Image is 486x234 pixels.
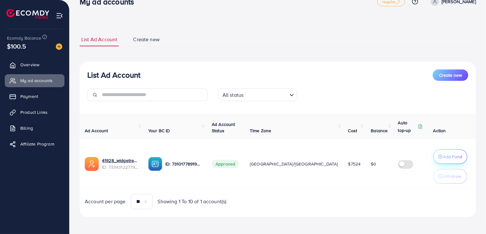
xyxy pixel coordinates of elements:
span: Your BC ID [148,127,170,134]
span: Affiliate Program [20,141,54,147]
span: List Ad Account [81,36,117,43]
span: Ecomdy Balance [7,35,41,41]
span: Showing 1 To 10 of 1 account(s) [158,198,227,205]
span: Cost [348,127,357,134]
span: $7524 [348,161,361,167]
span: Balance [371,127,388,134]
p: Auto top-up [398,119,416,134]
p: Withdraw [443,172,462,180]
span: My ad accounts [20,77,53,84]
img: menu [56,12,63,19]
a: 41928_widgetrend_1707652682090 [102,157,138,164]
span: Ad Account [85,127,108,134]
span: Account per page [85,198,126,205]
a: Billing [5,122,64,134]
button: Withdraw [433,169,467,184]
button: Create new [433,69,468,81]
span: $0 [371,161,376,167]
span: Billing [20,125,33,131]
span: All status [221,90,245,100]
img: ic-ads-acc.e4c84228.svg [85,157,99,171]
iframe: Chat [459,205,481,229]
input: Search for option [245,89,287,100]
img: logo [6,9,49,19]
a: Payment [5,90,64,103]
span: $100.5 [7,42,26,51]
span: Action [433,127,446,134]
p: Add Fund [443,153,463,160]
span: Create new [439,72,462,78]
span: ID: 7334312277904097282 [102,164,138,170]
span: Create new [133,36,160,43]
span: [GEOGRAPHIC_DATA]/[GEOGRAPHIC_DATA] [250,161,338,167]
img: image [56,43,62,50]
a: My ad accounts [5,74,64,87]
div: <span class='underline'>41928_widgetrend_1707652682090</span></br>7334312277904097282 [102,157,138,170]
img: ic-ba-acc.ded83a64.svg [148,157,162,171]
h3: List Ad Account [87,70,140,80]
span: Overview [20,62,39,68]
div: Search for option [218,88,297,101]
span: Ad Account Status [212,121,235,134]
p: ID: 7310177891982245890 [165,160,202,168]
a: Product Links [5,106,64,119]
span: Product Links [20,109,48,115]
a: Overview [5,58,64,71]
span: Approved [212,160,239,168]
button: Add Fund [433,149,467,164]
span: Time Zone [250,127,271,134]
a: Affiliate Program [5,138,64,150]
span: Payment [20,93,38,100]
